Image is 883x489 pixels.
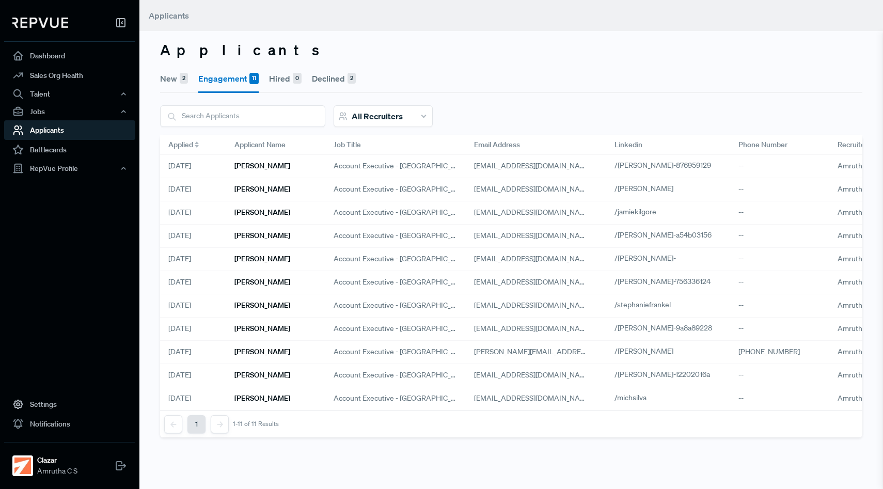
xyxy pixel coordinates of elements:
span: Account Executive - [GEOGRAPHIC_DATA] [334,277,458,288]
img: Clazar [14,458,31,474]
h6: [PERSON_NAME] [234,231,290,240]
a: /[PERSON_NAME]-756336124 [614,277,722,286]
span: [EMAIL_ADDRESS][DOMAIN_NAME] [474,161,592,170]
img: RepVue [12,18,68,28]
a: /[PERSON_NAME]- [614,254,688,263]
span: /michsilva [614,393,647,402]
button: Hired0 [269,64,302,93]
h6: [PERSON_NAME] [234,348,290,356]
span: /[PERSON_NAME] [614,184,673,193]
button: Previous [164,415,182,433]
span: /[PERSON_NAME]-876959129 [614,161,711,170]
span: Account Executive - [GEOGRAPHIC_DATA] [334,207,458,218]
span: /[PERSON_NAME]-12202016a [614,370,710,379]
span: Amrutha C S [838,161,878,170]
button: Next [211,415,229,433]
a: Settings [4,395,135,414]
a: /michsilva [614,393,658,402]
span: [EMAIL_ADDRESS][DOMAIN_NAME] [474,254,592,263]
div: -- [730,364,829,387]
span: /[PERSON_NAME]- [614,254,676,263]
div: -- [730,225,829,248]
a: /[PERSON_NAME] [614,184,685,193]
div: [DATE] [160,364,226,387]
div: Talent [4,85,135,103]
span: [EMAIL_ADDRESS][DOMAIN_NAME] [474,370,592,380]
span: Account Executive - [GEOGRAPHIC_DATA] [334,300,458,311]
div: Toggle SortBy [160,135,226,155]
button: 1 [187,415,206,433]
span: Amrutha C S [838,301,878,310]
div: [DATE] [160,387,226,411]
span: Account Executive - [GEOGRAPHIC_DATA] [334,184,458,195]
button: Declined2 [312,64,356,93]
span: Recruiter(s) [838,139,875,150]
a: /[PERSON_NAME]-12202016a [614,370,722,379]
a: Dashboard [4,46,135,66]
span: /stephaniefrankel [614,300,671,309]
span: Job Title [334,139,361,150]
span: [EMAIL_ADDRESS][DOMAIN_NAME] [474,277,592,287]
span: [EMAIL_ADDRESS][DOMAIN_NAME] [474,324,592,333]
h6: [PERSON_NAME] [234,162,290,170]
a: /[PERSON_NAME]-9a8a89228 [614,323,724,333]
nav: pagination [164,415,279,433]
div: -- [730,318,829,341]
span: /jamiekilgore [614,207,656,216]
div: [DATE] [160,294,226,318]
a: ClazarClazarAmrutha C S [4,442,135,481]
div: -- [730,201,829,225]
h6: [PERSON_NAME] [234,301,290,310]
span: Account Executive - [GEOGRAPHIC_DATA] [334,323,458,334]
div: -- [730,248,829,271]
div: -- [730,387,829,411]
button: New2 [160,64,188,93]
span: Account Executive - [GEOGRAPHIC_DATA] [334,346,458,357]
h6: [PERSON_NAME] [234,324,290,333]
h6: [PERSON_NAME] [234,394,290,403]
span: Applicant Name [234,139,286,150]
strong: Clazar [37,455,77,466]
a: /[PERSON_NAME]-876959129 [614,161,723,170]
span: [EMAIL_ADDRESS][DOMAIN_NAME] [474,393,592,403]
div: 2 [180,73,188,84]
h6: [PERSON_NAME] [234,278,290,287]
div: -- [730,271,829,294]
div: [PHONE_NUMBER] [730,341,829,364]
span: /[PERSON_NAME]-9a8a89228 [614,323,712,333]
button: Jobs [4,103,135,120]
span: Amrutha C S [838,347,878,356]
span: [EMAIL_ADDRESS][DOMAIN_NAME] [474,184,592,194]
span: [EMAIL_ADDRESS][DOMAIN_NAME] [474,231,592,240]
span: Applied [168,139,193,150]
a: Sales Org Health [4,66,135,85]
div: 2 [348,73,356,84]
div: 1-11 of 11 Results [233,420,279,428]
h6: [PERSON_NAME] [234,185,290,194]
a: Notifications [4,414,135,434]
button: Engagement11 [198,64,259,93]
span: /[PERSON_NAME]-a54b03156 [614,230,712,240]
span: Account Executive - [GEOGRAPHIC_DATA] [334,230,458,241]
button: RepVue Profile [4,160,135,177]
span: Account Executive - [GEOGRAPHIC_DATA] [334,254,458,264]
span: Phone Number [738,139,787,150]
div: [DATE] [160,318,226,341]
span: /[PERSON_NAME]-756336124 [614,277,711,286]
a: Battlecards [4,140,135,160]
h6: [PERSON_NAME] [234,371,290,380]
span: Linkedin [614,139,642,150]
span: All Recruiters [352,111,403,121]
div: 0 [293,73,302,84]
div: [DATE] [160,201,226,225]
div: -- [730,294,829,318]
span: Amrutha C S [838,393,878,403]
h6: [PERSON_NAME] [234,255,290,263]
span: Amrutha C S [838,370,878,380]
div: [DATE] [160,341,226,364]
span: [PERSON_NAME][EMAIL_ADDRESS][DOMAIN_NAME] [474,347,648,356]
span: Amrutha C S [838,208,878,217]
div: [DATE] [160,155,226,178]
h6: [PERSON_NAME] [234,208,290,217]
